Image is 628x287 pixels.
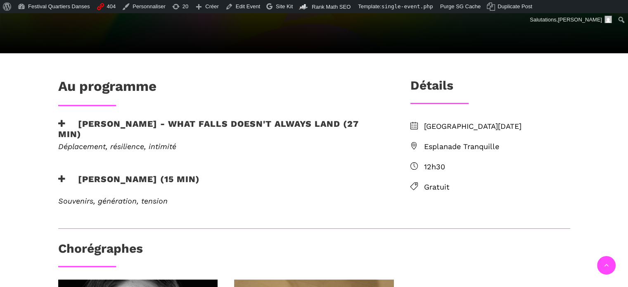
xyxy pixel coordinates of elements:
h3: Détails [410,78,453,99]
span: Gratuit [424,181,570,193]
span: 12h30 [424,161,570,173]
span: single-event.php [382,3,433,9]
h3: [PERSON_NAME] (15 min) [58,174,200,194]
h3: Chorégraphes [58,241,143,262]
em: Déplacement, résilience, intimité [58,142,176,151]
span: [PERSON_NAME] [558,17,602,23]
h3: [PERSON_NAME] - What Falls Doesn't Always Land (27 min) [58,119,384,139]
h1: Au programme [58,78,156,99]
span: Site Kit [276,3,293,9]
em: Souvenirs, génération, tension [58,197,168,205]
span: Esplanade Tranquille [424,141,570,153]
span: [GEOGRAPHIC_DATA][DATE] [424,121,570,133]
span: Rank Math SEO [312,4,351,10]
a: Salutations, [527,13,615,26]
